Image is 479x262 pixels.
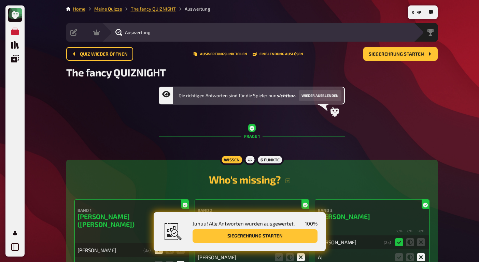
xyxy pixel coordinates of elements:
div: 6 Punkte [256,154,284,165]
b: sichtbar [277,93,295,98]
button: Siegerehrung starten [193,229,318,243]
div: ( 2 x) [384,240,391,245]
h4: Band 1 [78,208,186,213]
small: 50 % [417,229,425,234]
h2: Who's missing? [74,173,429,186]
a: Meine Quizze [8,25,22,38]
a: Quiz Sammlung [8,38,22,52]
span: Siegerehrung starten [369,52,424,57]
a: Einblendungen [8,52,22,65]
h3: [PERSON_NAME] [318,213,426,220]
div: Frage 1 [159,117,345,156]
h4: Band 2 [198,208,306,213]
span: Quiz wieder öffnen [80,52,128,57]
span: 100 % [305,220,318,227]
button: 0 [409,7,424,18]
small: 50 % [395,229,403,234]
a: The fancy QUIZNIGHT [131,6,176,12]
small: 0 % [406,229,414,234]
li: Meine Quizze [85,5,122,12]
h3: [PERSON_NAME] ([PERSON_NAME]) [78,213,186,228]
button: Siegerehrung starten [363,47,438,61]
button: Teile diese URL mit Leuten, die dir bei der Auswertung helfen dürfen. [193,52,247,56]
h4: Band 3 [318,208,426,213]
button: Einblendung auslösen [253,52,303,56]
span: Juhuu! Alle Antworten wurden ausgewertet. [193,220,295,227]
button: Wieder ausblenden [299,90,341,101]
div: [PERSON_NAME] [198,254,271,260]
div: AJ [318,254,391,260]
button: Quiz wieder öffnen [66,47,133,61]
span: The fancy QUIZNIGHT [66,66,166,78]
li: The fancy QUIZNIGHT [122,5,176,12]
li: Home [73,5,85,12]
a: Profil [8,226,22,240]
span: 0 [412,11,414,14]
div: [PERSON_NAME] [78,247,141,253]
div: Wissen [220,154,244,165]
a: Home [73,6,85,12]
li: Auswertung [176,5,210,12]
div: [PERSON_NAME] [318,239,381,245]
div: ( 3 x) [143,248,151,252]
span: Die richtigen Antworten sind für die Spieler nun . [179,92,296,99]
span: Auswertung [125,30,151,35]
a: Meine Quizze [94,6,122,12]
